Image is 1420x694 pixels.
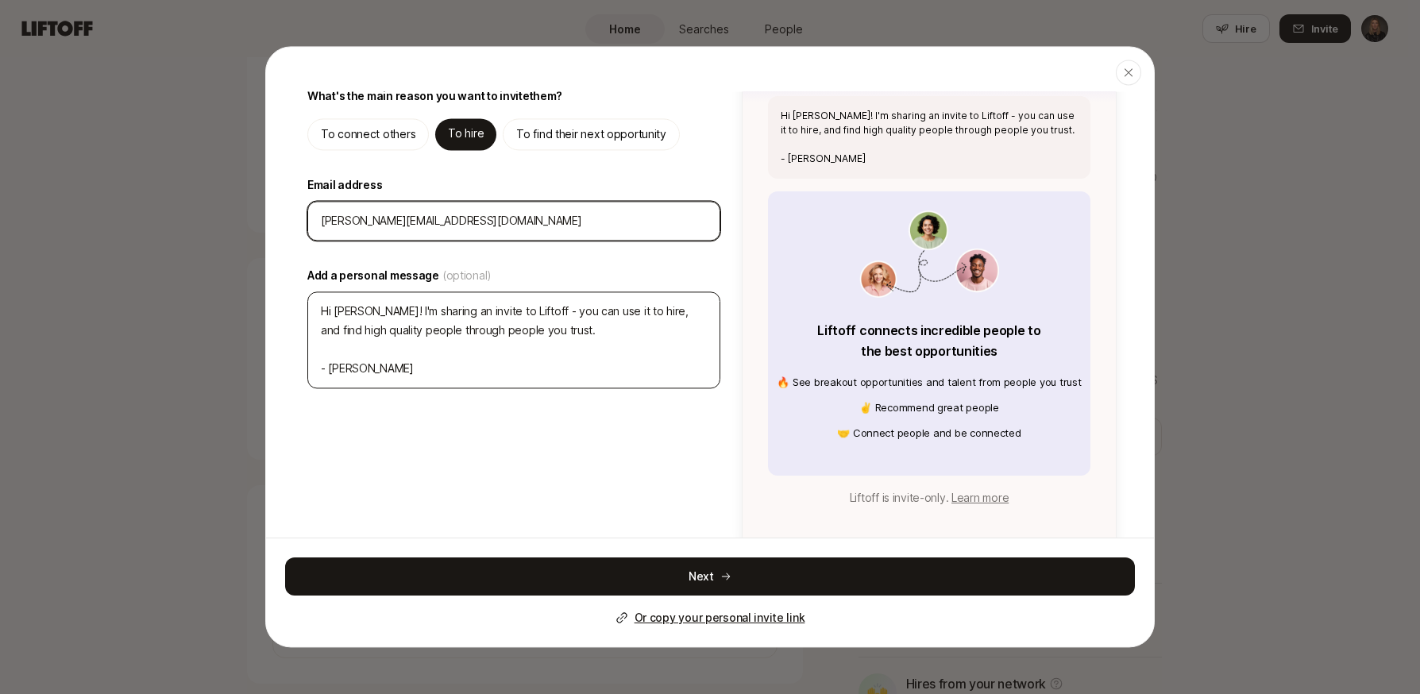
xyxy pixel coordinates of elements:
[815,321,1044,362] p: Liftoff connects incredible people to the best opportunities
[307,266,720,285] label: Add a personal message
[777,426,1081,441] p: 🤝 Connect people and be connected
[321,125,415,144] p: To connect others
[859,210,999,298] img: invite_value_prop.png
[777,400,1081,416] p: ✌️ Recommend great people
[615,609,805,628] button: Or copy your personal invite link
[307,291,720,388] textarea: Hi [PERSON_NAME]! I'm sharing an invite to Liftoff - you can use it to hire, and find high qualit...
[448,124,484,143] p: To hire
[768,96,1090,179] div: Hi [PERSON_NAME]! I'm sharing an invite to Liftoff - you can use it to hire, and find high qualit...
[951,492,1009,505] a: Learn more
[285,558,1135,596] button: Next
[321,211,707,230] input: Enter their email address
[442,266,492,285] span: (optional)
[307,175,720,195] label: Email address
[635,609,805,628] p: Or copy your personal invite link
[516,125,666,144] p: To find their next opportunity
[777,375,1081,391] p: 🔥 See breakout opportunities and talent from people you trust
[850,489,1009,508] p: Liftoff is invite-only.
[307,87,562,106] p: What's the main reason you want to invite them ?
